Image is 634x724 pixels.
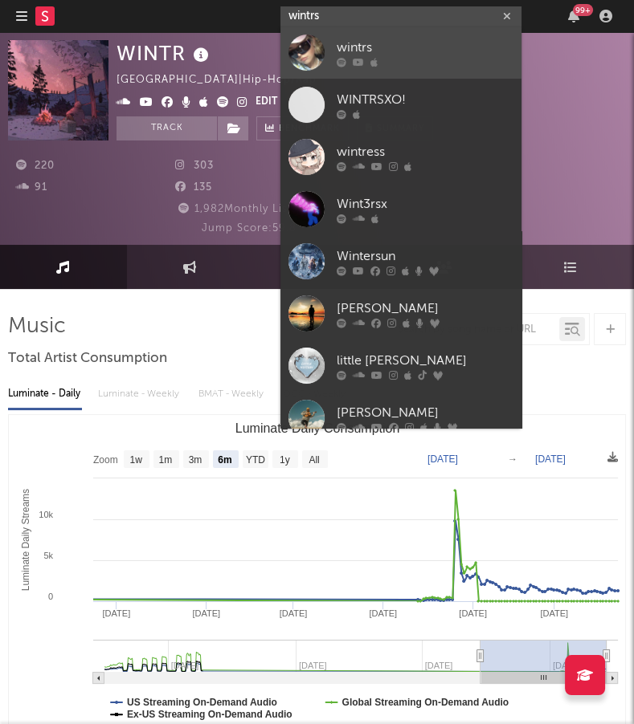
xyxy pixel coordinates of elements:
[337,247,513,266] div: Wintersun
[202,223,297,234] span: Jump Score: 59.8
[337,143,513,162] div: wintress
[127,697,277,708] text: US Streaming On-Demand Audio
[127,709,292,720] text: Ex-US Streaming On-Demand Audio
[256,116,349,140] a: Benchmark
[159,454,173,466] text: 1m
[337,195,513,214] div: Wint3rsx
[427,454,458,465] text: [DATE]
[280,454,290,466] text: 1y
[309,454,319,466] text: All
[280,183,522,235] a: Wint3rsx
[8,380,82,408] div: Luminate - Daily
[280,6,522,26] input: Search for artists
[176,204,322,214] span: 1,982 Monthly Listeners
[175,161,214,171] span: 303
[103,608,131,618] text: [DATE]
[256,93,277,112] button: Edit
[342,697,509,708] text: Global Streaming On-Demand Audio
[337,404,513,423] div: [PERSON_NAME]
[337,91,513,110] div: WINTRSXO!
[280,79,522,131] a: WINTRSXO!
[189,454,202,466] text: 3m
[117,116,217,140] button: Track
[130,454,143,466] text: 1w
[280,608,308,618] text: [DATE]
[280,287,522,340] a: [PERSON_NAME]
[508,454,517,465] text: →
[337,352,513,371] div: little [PERSON_NAME]
[20,489,31,591] text: Luminate Daily Streams
[39,510,53,519] text: 10k
[280,235,522,287] a: Wintersun
[218,454,231,466] text: 6m
[8,349,167,368] span: Total Artist Consumption
[235,421,400,435] text: Luminate Daily Consumption
[369,608,397,618] text: [DATE]
[43,551,53,560] text: 5k
[280,131,522,183] a: wintress
[337,299,513,319] div: [PERSON_NAME]
[280,392,522,444] a: [PERSON_NAME]
[192,608,220,618] text: [DATE]
[48,592,53,601] text: 0
[280,26,522,79] a: wintrs
[117,71,335,90] div: [GEOGRAPHIC_DATA] | Hip-Hop/Rap
[573,4,593,16] div: 99 +
[117,40,213,67] div: WINTR
[93,454,118,466] text: Zoom
[568,10,579,22] button: 99+
[535,454,566,465] text: [DATE]
[246,454,265,466] text: YTD
[175,182,212,193] span: 135
[337,39,513,58] div: wintrs
[540,608,568,618] text: [DATE]
[279,120,340,139] span: Benchmark
[16,161,55,171] span: 220
[459,608,487,618] text: [DATE]
[280,340,522,392] a: little [PERSON_NAME]
[16,182,47,193] span: 91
